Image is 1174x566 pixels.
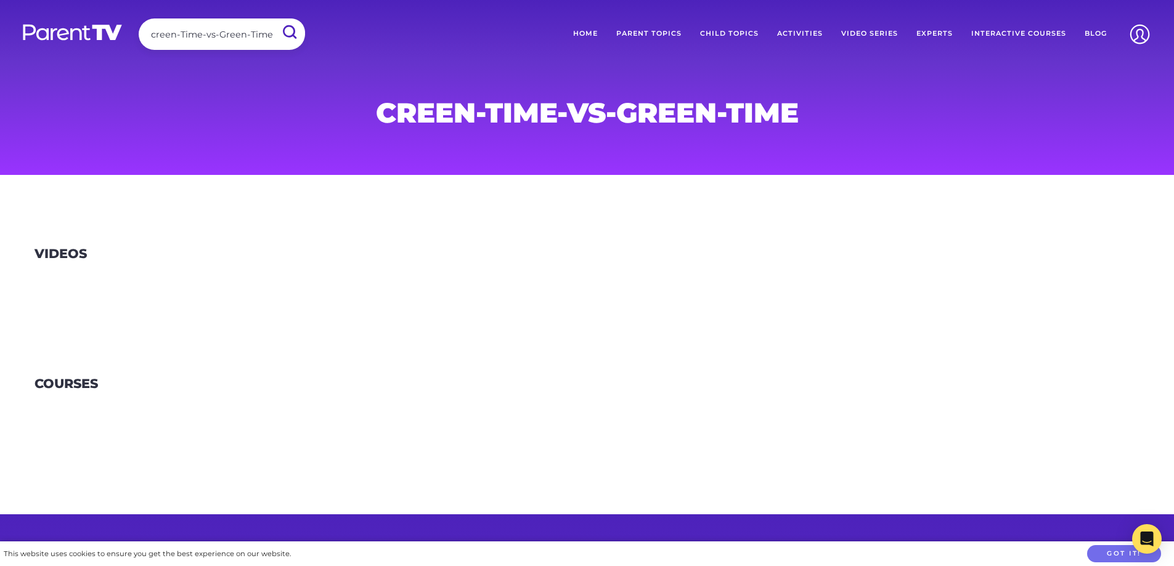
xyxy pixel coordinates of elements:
button: Got it! [1087,545,1161,563]
h3: Courses [35,376,98,392]
a: Video Series [832,18,907,49]
a: Activities [768,18,832,49]
a: Blog [1075,18,1116,49]
a: Child Topics [691,18,768,49]
div: Open Intercom Messenger [1132,524,1162,554]
input: Search ParentTV [139,18,305,50]
div: This website uses cookies to ensure you get the best experience on our website. [4,548,291,560]
a: Experts [907,18,962,49]
input: Submit [273,18,305,46]
a: Parent Topics [607,18,691,49]
a: Home [564,18,607,49]
img: Account [1124,18,1156,50]
img: parenttv-logo-white.4c85aaf.svg [22,23,123,41]
h1: creen-Time-vs-Green-Time [290,100,884,125]
a: Interactive Courses [962,18,1075,49]
h3: Videos [35,246,87,262]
